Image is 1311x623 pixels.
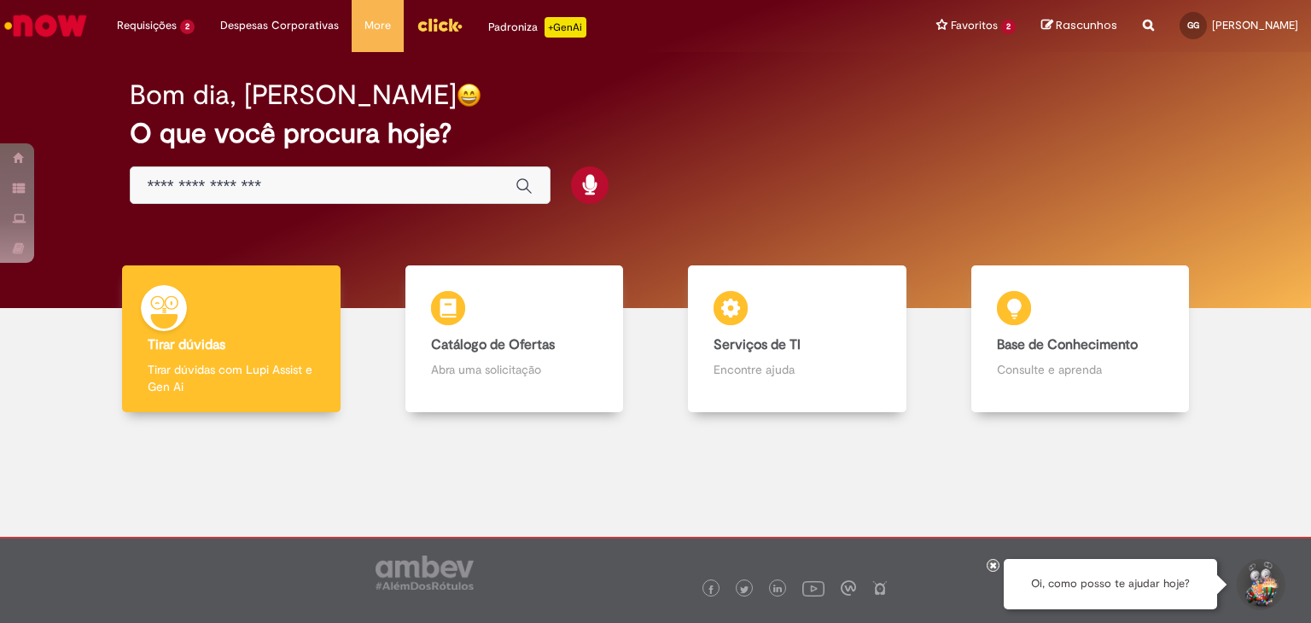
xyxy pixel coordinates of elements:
[939,265,1222,413] a: Base de Conhecimento Consulte e aprenda
[90,265,373,413] a: Tirar dúvidas Tirar dúvidas com Lupi Assist e Gen Ai
[655,265,939,413] a: Serviços de TI Encontre ajuda
[740,585,749,594] img: logo_footer_twitter.png
[951,17,998,34] span: Favoritos
[1056,17,1117,33] span: Rascunhos
[2,9,90,43] img: ServiceNow
[1212,18,1298,32] span: [PERSON_NAME]
[220,17,339,34] span: Despesas Corporativas
[997,361,1164,378] p: Consulte e aprenda
[376,556,474,590] img: logo_footer_ambev_rotulo_gray.png
[431,336,555,353] b: Catálogo de Ofertas
[488,17,586,38] div: Padroniza
[707,585,715,594] img: logo_footer_facebook.png
[130,80,457,110] h2: Bom dia, [PERSON_NAME]
[872,580,888,596] img: logo_footer_naosei.png
[148,361,315,395] p: Tirar dúvidas com Lupi Assist e Gen Ai
[1187,20,1199,31] span: GG
[714,361,881,378] p: Encontre ajuda
[1234,559,1285,610] button: Iniciar Conversa de Suporte
[1004,559,1217,609] div: Oi, como posso te ajudar hoje?
[997,336,1138,353] b: Base de Conhecimento
[802,577,824,599] img: logo_footer_youtube.png
[373,265,656,413] a: Catálogo de Ofertas Abra uma solicitação
[1041,18,1117,34] a: Rascunhos
[364,17,391,34] span: More
[773,585,782,595] img: logo_footer_linkedin.png
[431,361,598,378] p: Abra uma solicitação
[117,17,177,34] span: Requisições
[457,83,481,108] img: happy-face.png
[841,580,856,596] img: logo_footer_workplace.png
[417,12,463,38] img: click_logo_yellow_360x200.png
[714,336,801,353] b: Serviços de TI
[1001,20,1016,34] span: 2
[545,17,586,38] p: +GenAi
[180,20,195,34] span: 2
[130,119,1182,148] h2: O que você procura hoje?
[148,336,225,353] b: Tirar dúvidas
